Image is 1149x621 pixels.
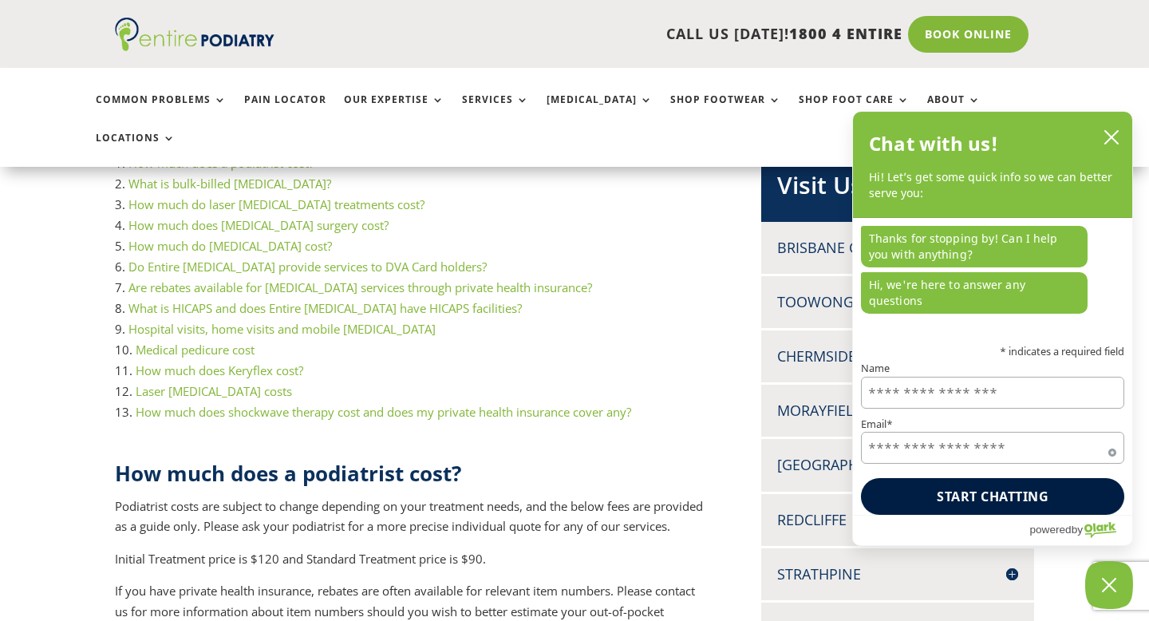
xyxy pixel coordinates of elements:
h4: Redcliffe [777,510,1018,530]
h4: Strathpine [777,564,1018,584]
p: Hi! Let’s get some quick info so we can better serve you: [869,169,1116,202]
p: Podiatrist costs are subject to change depending on your treatment needs, and the below fees are ... [115,496,711,549]
a: How much does a podiatrist cost? [128,155,314,171]
p: Hi, we're here to answer any questions [861,272,1088,314]
h4: Chermside [777,346,1018,366]
a: How much do [MEDICAL_DATA] cost? [128,238,332,254]
strong: How much does a podiatrist cost? [115,459,461,488]
a: What is bulk-billed [MEDICAL_DATA]? [128,176,331,192]
span: 1800 4 ENTIRE [789,24,902,43]
span: Required field [1108,445,1116,453]
img: logo (1) [115,18,274,51]
a: Do Entire [MEDICAL_DATA] provide services to DVA Card holders? [128,259,487,275]
h2: Chat with us! [869,128,999,160]
h4: Morayfield [777,401,1018,421]
p: Initial Treatment price is $120 and Standard Treatment price is $90. [115,549,711,582]
button: Close Chatbox [1085,561,1133,609]
a: Medical pedicure cost [136,342,255,358]
div: chat [853,218,1132,328]
a: Locations [96,133,176,167]
a: Our Expertise [344,94,444,129]
a: Shop Foot Care [799,94,910,129]
a: Entire Podiatry [115,38,274,54]
a: Services [462,94,529,129]
h4: Brisbane CBD [777,238,1018,258]
span: powered [1029,520,1071,540]
a: Pain Locator [244,94,326,129]
button: close chatbox [1099,125,1124,149]
div: olark chatbox [852,111,1133,546]
a: Laser [MEDICAL_DATA] costs [136,383,292,399]
p: Thanks for stopping by! Can I help you with anything? [861,226,1088,267]
label: Email* [861,419,1124,429]
a: Powered by Olark [1029,516,1132,545]
p: CALL US [DATE]! [326,24,902,45]
a: How much do laser [MEDICAL_DATA] treatments cost? [128,196,424,212]
label: Name [861,363,1124,374]
a: About [927,94,981,129]
a: Hospital visits, home visits and mobile [MEDICAL_DATA] [128,321,436,337]
a: Common Problems [96,94,227,129]
button: Start chatting [861,478,1124,515]
span: by [1072,520,1083,540]
a: How much does shockwave therapy cost and does my private health insurance cover any? [136,404,631,420]
a: Shop Footwear [670,94,781,129]
h4: Toowong [777,292,1018,312]
a: [MEDICAL_DATA] [547,94,653,129]
a: Book Online [908,16,1029,53]
p: * indicates a required field [861,346,1124,357]
a: What is HICAPS and does Entire [MEDICAL_DATA] have HICAPS facilities? [128,300,522,316]
h4: [GEOGRAPHIC_DATA] [777,455,1018,475]
h2: Visit Us [DATE] [777,168,1018,210]
a: How much does [MEDICAL_DATA] surgery cost? [128,217,389,233]
input: Name [861,377,1124,409]
input: Email [861,432,1124,464]
a: Are rebates available for [MEDICAL_DATA] services through private health insurance? [128,279,592,295]
a: How much does Keryflex cost? [136,362,303,378]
